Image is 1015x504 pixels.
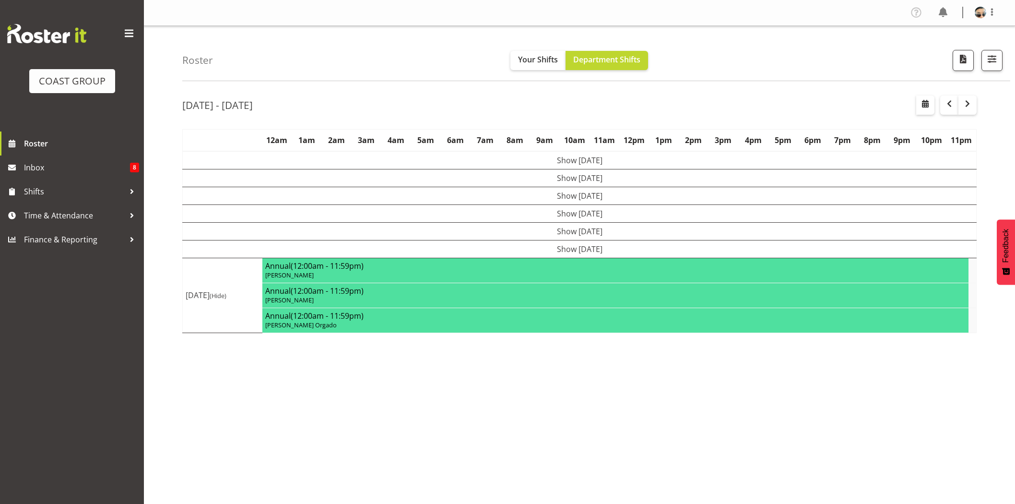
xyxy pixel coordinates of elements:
[887,129,917,151] th: 9pm
[24,208,125,223] span: Time & Attendance
[291,311,364,321] span: (12:00am - 11:59pm)
[798,129,827,151] th: 6pm
[997,219,1015,285] button: Feedback - Show survey
[470,129,500,151] th: 7am
[265,321,337,329] span: [PERSON_NAME] Orgado
[24,160,130,175] span: Inbox
[321,129,351,151] th: 2am
[292,129,321,151] th: 1am
[265,286,966,296] h4: Annual
[130,163,139,172] span: 8
[708,129,738,151] th: 3pm
[265,296,314,304] span: [PERSON_NAME]
[573,54,640,65] span: Department Shifts
[265,311,966,321] h4: Annual
[351,129,381,151] th: 3am
[679,129,708,151] th: 2pm
[291,286,364,296] span: (12:00am - 11:59pm)
[768,129,798,151] th: 5pm
[183,258,262,333] td: [DATE]
[510,51,566,70] button: Your Shifts
[916,96,934,115] button: Select a specific date within the roster.
[1002,229,1010,263] span: Feedback
[291,261,364,271] span: (12:00am - 11:59pm)
[24,232,125,247] span: Finance & Reporting
[530,129,560,151] th: 9am
[265,271,314,279] span: [PERSON_NAME]
[566,51,648,70] button: Department Shifts
[183,222,977,240] td: Show [DATE]
[7,24,86,43] img: Rosterit website logo
[262,129,292,151] th: 12am
[975,7,986,18] img: aof-anujarawat71d0d1c466b097e0dd92e270e9672f26.png
[183,169,977,187] td: Show [DATE]
[560,129,590,151] th: 10am
[946,129,976,151] th: 11pm
[183,240,977,258] td: Show [DATE]
[953,50,974,71] button: Download a PDF of the roster according to the set date range.
[183,187,977,204] td: Show [DATE]
[590,129,619,151] th: 11am
[440,129,470,151] th: 6am
[183,151,977,169] td: Show [DATE]
[24,136,139,151] span: Roster
[24,184,125,199] span: Shifts
[857,129,887,151] th: 8pm
[500,129,530,151] th: 8am
[981,50,1003,71] button: Filter Shifts
[649,129,679,151] th: 1pm
[39,74,106,88] div: COAST GROUP
[917,129,946,151] th: 10pm
[827,129,857,151] th: 7pm
[182,99,253,111] h2: [DATE] - [DATE]
[518,54,558,65] span: Your Shifts
[619,129,649,151] th: 12pm
[738,129,768,151] th: 4pm
[381,129,411,151] th: 4am
[210,291,226,300] span: (Hide)
[183,204,977,222] td: Show [DATE]
[265,261,966,271] h4: Annual
[182,55,213,66] h4: Roster
[411,129,440,151] th: 5am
